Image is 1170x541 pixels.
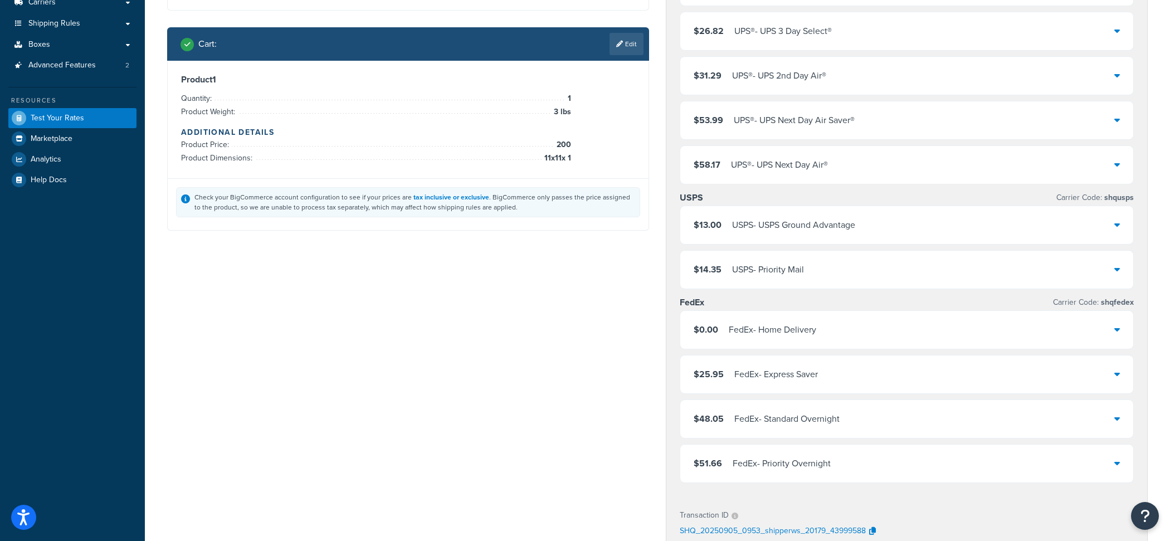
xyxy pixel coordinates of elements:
a: Marketplace [8,129,136,149]
span: Shipping Rules [28,19,80,28]
span: 200 [554,138,571,152]
a: Advanced Features2 [8,55,136,76]
h2: Cart : [198,39,217,49]
div: FedEx - Priority Overnight [733,456,831,471]
div: Check your BigCommerce account configuration to see if your prices are . BigCommerce only passes ... [194,192,635,212]
span: Product Dimensions: [181,152,255,164]
span: $13.00 [694,218,721,231]
p: Transaction ID [680,508,729,523]
span: Boxes [28,40,50,50]
div: Resources [8,96,136,105]
span: $25.95 [694,368,724,381]
a: Boxes [8,35,136,55]
span: $58.17 [694,158,720,171]
div: USPS - Priority Mail [732,262,804,277]
span: 11 x 11 x 1 [542,152,571,165]
span: Test Your Rates [31,114,84,123]
span: Quantity: [181,92,214,104]
div: UPS® - UPS Next Day Air Saver® [734,113,855,128]
span: Product Price: [181,139,232,150]
span: shqfedex [1099,296,1134,308]
a: Analytics [8,149,136,169]
span: $51.66 [694,457,722,470]
span: $26.82 [694,25,724,37]
div: UPS® - UPS 3 Day Select® [734,23,832,39]
span: Help Docs [31,176,67,185]
div: FedEx - Express Saver [734,367,818,382]
li: Advanced Features [8,55,136,76]
span: $14.35 [694,263,721,276]
span: shqusps [1102,192,1134,203]
span: 2 [125,61,129,70]
span: 3 lbs [551,105,571,119]
h3: FedEx [680,297,704,308]
span: $48.05 [694,412,724,425]
span: Analytics [31,155,61,164]
div: FedEx - Standard Overnight [734,411,840,427]
a: Shipping Rules [8,13,136,34]
h3: Product 1 [181,74,635,85]
div: UPS® - UPS Next Day Air® [731,157,828,173]
span: Advanced Features [28,61,96,70]
a: Help Docs [8,170,136,190]
div: FedEx - Home Delivery [729,322,816,338]
span: Marketplace [31,134,72,144]
a: Test Your Rates [8,108,136,128]
p: Carrier Code: [1053,295,1134,310]
h4: Additional Details [181,126,635,138]
span: Product Weight: [181,106,238,118]
a: Edit [610,33,643,55]
p: SHQ_20250905_0953_shipperws_20179_43999588 [680,523,866,540]
div: USPS - USPS Ground Advantage [732,217,855,233]
h3: USPS [680,192,703,203]
a: tax inclusive or exclusive [413,192,489,202]
span: 1 [565,92,571,105]
span: $31.29 [694,69,721,82]
div: UPS® - UPS 2nd Day Air® [732,68,826,84]
p: Carrier Code: [1056,190,1134,206]
button: Open Resource Center [1131,502,1159,530]
span: $0.00 [694,323,718,336]
span: $53.99 [694,114,723,126]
